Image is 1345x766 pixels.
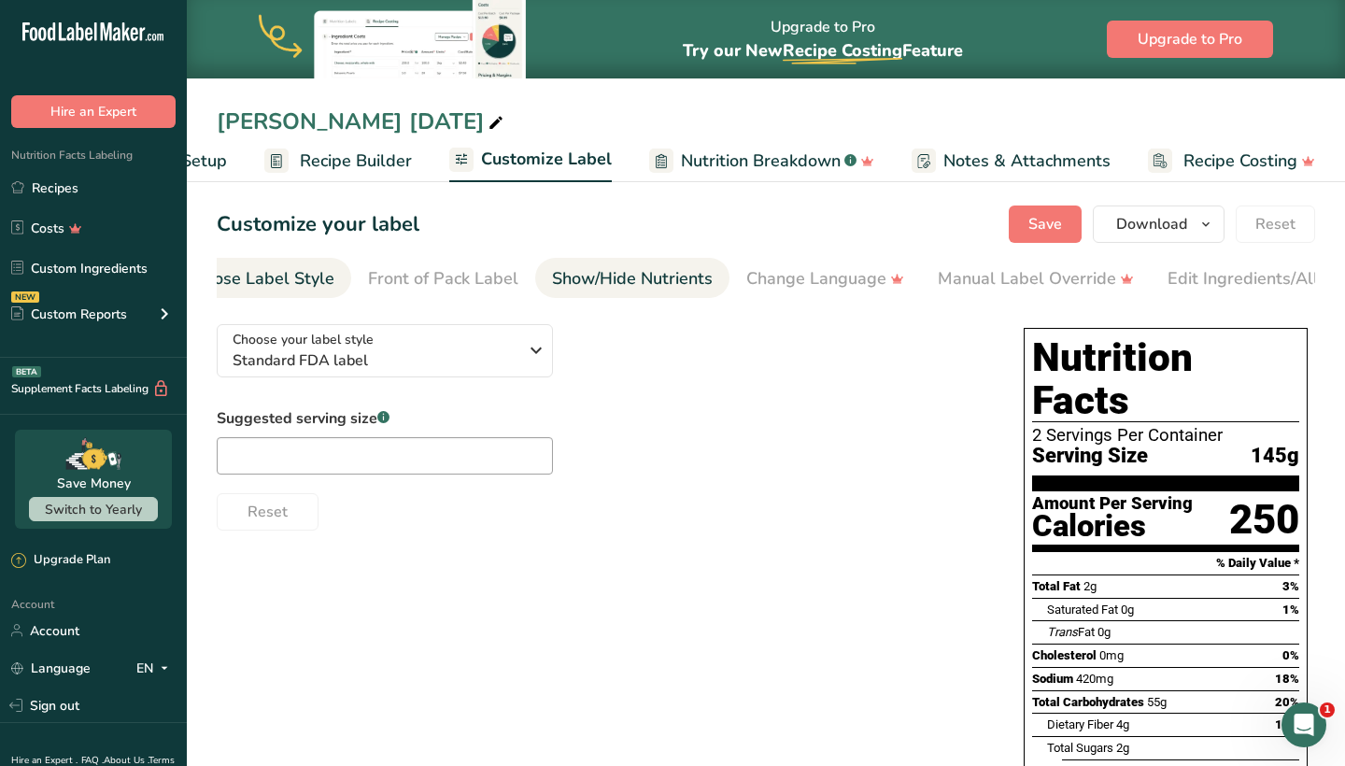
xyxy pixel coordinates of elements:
div: NEW [11,291,39,303]
span: Recipe Costing [1183,149,1297,174]
div: Upgrade to Pro [683,1,963,78]
span: 4g [1116,717,1129,731]
div: Calories [1032,513,1193,540]
i: Trans [1047,625,1078,639]
div: Upgrade Plan [11,551,110,570]
span: Standard FDA label [233,349,517,372]
span: Saturated Fat [1047,603,1118,617]
span: Total Fat [1032,579,1081,593]
span: 0% [1282,648,1299,662]
span: 18% [1275,672,1299,686]
span: Nutrition Breakdown [681,149,841,174]
button: Reset [1236,206,1315,243]
span: Reset [1255,213,1295,235]
button: Choose your label style Standard FDA label [217,324,553,377]
div: BETA [12,366,41,377]
span: Sodium [1032,672,1073,686]
div: 250 [1229,495,1299,545]
span: Recipe Costing [783,39,902,62]
span: Total Carbohydrates [1032,695,1144,709]
span: Upgrade to Pro [1138,28,1242,50]
button: Upgrade to Pro [1107,21,1273,58]
div: 2 Servings Per Container [1032,426,1299,445]
div: Amount Per Serving [1032,495,1193,513]
button: Download [1093,206,1225,243]
span: 15% [1275,717,1299,731]
div: Show/Hide Nutrients [552,266,713,291]
div: Choose Label Style [184,266,334,291]
button: Switch to Yearly [29,497,158,521]
span: Download [1116,213,1187,235]
a: Notes & Attachments [912,140,1111,182]
h1: Nutrition Facts [1032,336,1299,422]
span: 145g [1251,445,1299,468]
a: Recipe Costing [1148,140,1315,182]
span: 0g [1097,625,1111,639]
span: Reset [248,501,288,523]
span: 1 [1320,702,1335,717]
button: Save [1009,206,1082,243]
span: 20% [1275,695,1299,709]
div: Front of Pack Label [368,266,518,291]
span: Cholesterol [1032,648,1097,662]
span: 2g [1083,579,1097,593]
span: 420mg [1076,672,1113,686]
div: Change Language [746,266,904,291]
section: % Daily Value * [1032,552,1299,574]
span: 0mg [1099,648,1124,662]
iframe: Intercom live chat [1281,702,1326,747]
a: Recipe Builder [264,140,412,182]
span: Try our New Feature [683,39,963,62]
span: Total Sugars [1047,741,1113,755]
div: Manual Label Override [938,266,1134,291]
span: Dietary Fiber [1047,717,1113,731]
span: Fat [1047,625,1095,639]
span: Switch to Yearly [45,501,142,518]
span: Customize Label [481,147,612,172]
span: Choose your label style [233,330,374,349]
span: Recipe Builder [300,149,412,174]
span: 1% [1282,603,1299,617]
button: Hire an Expert [11,95,176,128]
span: Serving Size [1032,445,1148,468]
div: Custom Reports [11,305,127,324]
span: 2g [1116,741,1129,755]
a: Customize Label [449,138,612,183]
div: EN [136,657,176,679]
label: Suggested serving size [217,407,553,430]
span: Notes & Attachments [943,149,1111,174]
span: Save [1028,213,1062,235]
span: 55g [1147,695,1167,709]
a: Nutrition Breakdown [649,140,874,182]
button: Reset [217,493,319,531]
h1: Customize your label [217,209,419,240]
span: 3% [1282,579,1299,593]
a: Language [11,652,91,685]
div: Save Money [57,474,131,493]
div: [PERSON_NAME] [DATE] [217,105,507,138]
span: 0g [1121,603,1134,617]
